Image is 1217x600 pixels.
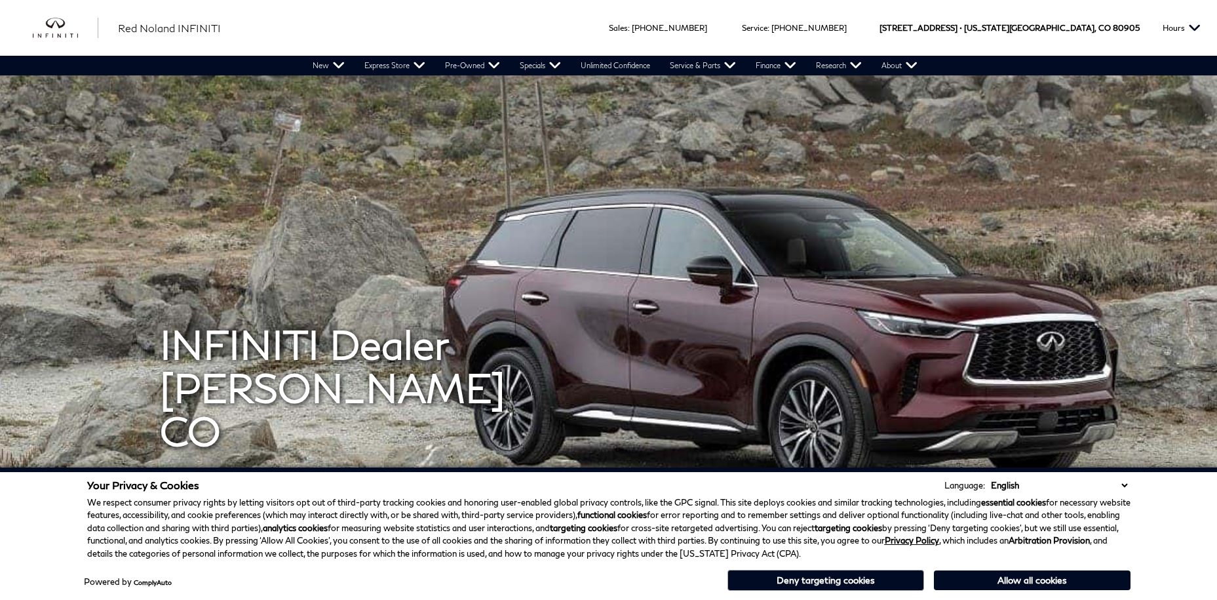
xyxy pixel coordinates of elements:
a: Pre-Owned [435,56,510,75]
nav: Main Navigation [303,56,927,75]
a: Express Store [355,56,435,75]
a: Privacy Policy [885,535,939,546]
a: Red Noland INFINITI [118,20,221,36]
strong: targeting cookies [815,523,882,533]
span: : [628,23,630,33]
span: INFINITI Dealer [PERSON_NAME] CO [160,321,522,487]
strong: analytics cookies [263,523,328,533]
div: Powered by [84,578,172,586]
img: INFINITI [33,18,98,39]
a: [STREET_ADDRESS] • [US_STATE][GEOGRAPHIC_DATA], CO 80905 [879,23,1140,33]
span: Your Privacy & Cookies [87,479,199,491]
button: Deny targeting cookies [727,570,924,591]
a: New [303,56,355,75]
p: We respect consumer privacy rights by letting visitors opt out of third-party tracking cookies an... [87,496,1130,561]
a: Research [806,56,872,75]
a: About [872,56,927,75]
a: [PHONE_NUMBER] [771,23,847,33]
a: Unlimited Confidence [571,56,660,75]
span: : [767,23,769,33]
strong: functional cookies [577,510,647,520]
span: Sales [609,23,628,33]
strong: essential cookies [981,497,1046,508]
a: ComplyAuto [134,578,172,586]
span: Red Noland INFINITI [118,22,221,34]
a: Finance [746,56,806,75]
select: Language Select [988,479,1130,492]
a: Service & Parts [660,56,746,75]
strong: targeting cookies [550,523,617,533]
strong: Arbitration Provision [1009,535,1090,546]
button: Allow all cookies [934,570,1130,590]
a: infiniti [33,18,98,39]
div: Language: [944,481,985,490]
a: [PHONE_NUMBER] [632,23,707,33]
span: Service [742,23,767,33]
a: Specials [510,56,571,75]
